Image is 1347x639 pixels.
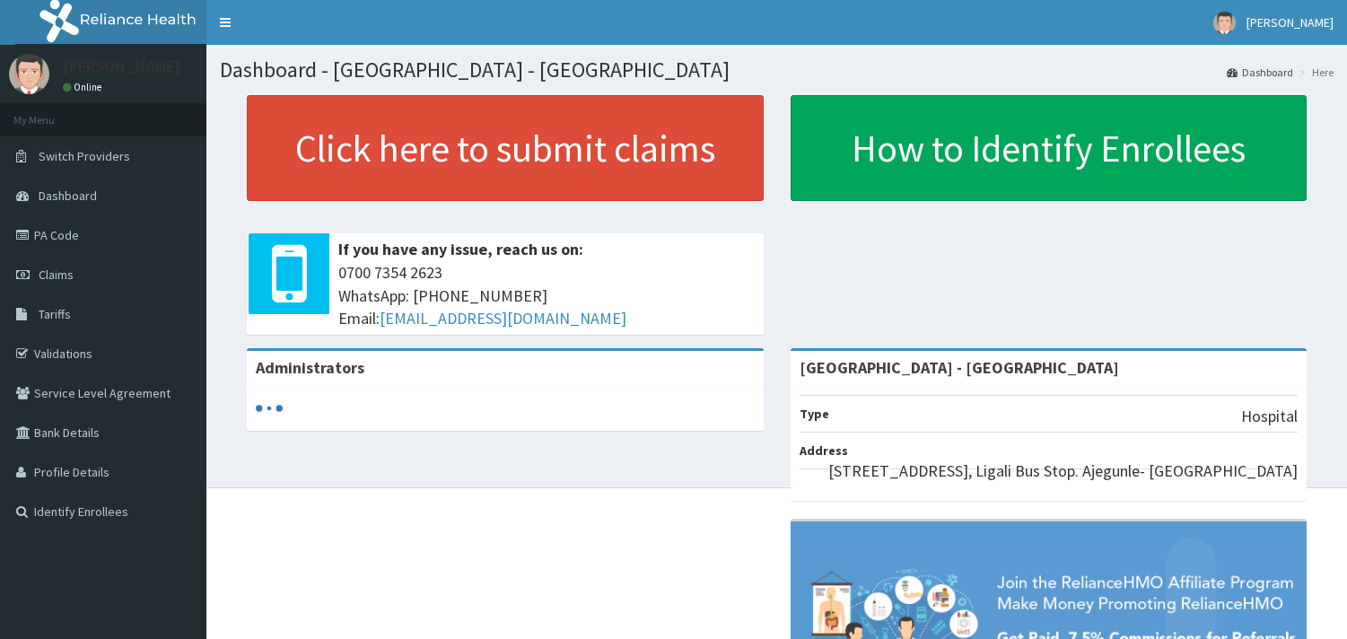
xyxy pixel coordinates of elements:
svg: audio-loading [256,395,283,422]
span: Tariffs [39,306,71,322]
a: Online [63,81,106,93]
img: User Image [9,54,49,94]
a: Click here to submit claims [247,95,764,201]
span: [PERSON_NAME] [1246,14,1334,31]
strong: [GEOGRAPHIC_DATA] - [GEOGRAPHIC_DATA] [800,357,1119,378]
img: User Image [1213,12,1236,34]
a: [EMAIL_ADDRESS][DOMAIN_NAME] [380,308,626,328]
b: Address [800,442,848,459]
span: Dashboard [39,188,97,204]
a: How to Identify Enrollees [791,95,1308,201]
p: [STREET_ADDRESS], Ligali Bus Stop. Ajegunle- [GEOGRAPHIC_DATA] [828,460,1298,483]
li: Here [1295,65,1334,80]
span: 0700 7354 2623 WhatsApp: [PHONE_NUMBER] Email: [338,261,755,330]
b: Administrators [256,357,364,378]
a: Dashboard [1227,65,1293,80]
span: Switch Providers [39,148,130,164]
p: [PERSON_NAME] [63,58,180,74]
b: If you have any issue, reach us on: [338,239,583,259]
b: Type [800,406,829,422]
span: Claims [39,267,74,283]
h1: Dashboard - [GEOGRAPHIC_DATA] - [GEOGRAPHIC_DATA] [220,58,1334,82]
p: Hospital [1241,405,1298,428]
